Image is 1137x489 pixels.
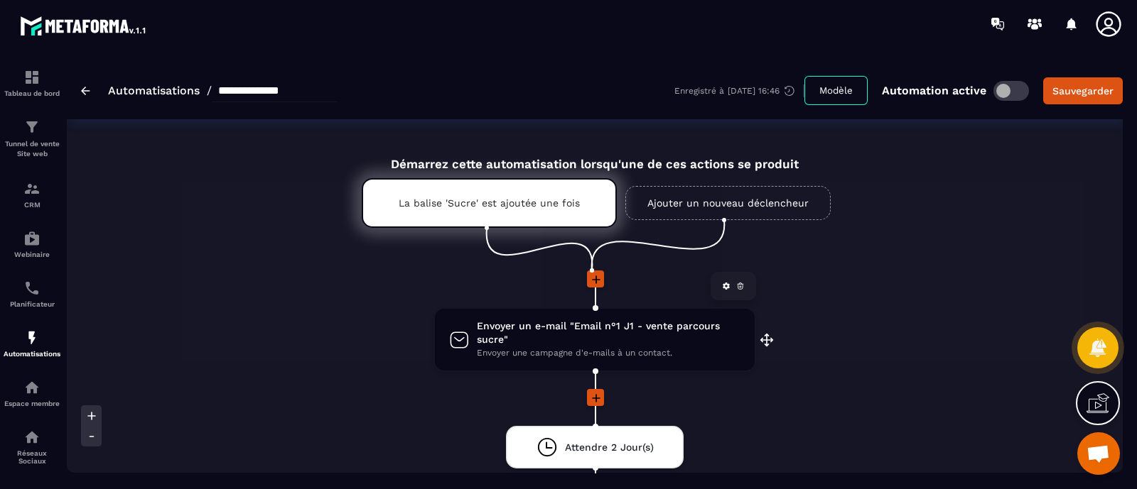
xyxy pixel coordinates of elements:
[1077,432,1120,475] div: Ouvrir le chat
[565,441,654,454] span: Attendre 2 Jour(s)
[81,87,90,95] img: arrow
[4,108,60,170] a: formationformationTunnel de vente Site web
[4,319,60,368] a: automationsautomationsAutomatisations
[625,186,831,220] a: Ajouter un nouveau déclencheur
[4,418,60,476] a: social-networksocial-networkRéseaux Sociaux
[4,58,60,108] a: formationformationTableau de bord
[207,84,212,97] span: /
[4,269,60,319] a: schedulerschedulerPlanificateur
[1052,84,1114,98] div: Sauvegarder
[4,368,60,418] a: automationsautomationsEspace membre
[4,89,60,97] p: Tableau de bord
[399,197,580,209] p: La balise 'Sucre' est ajoutée une fois
[804,76,868,105] button: Modèle
[674,84,804,97] div: Enregistré à
[23,69,41,86] img: formation
[4,449,60,465] p: Réseaux Sociaux
[4,219,60,269] a: automationsautomationsWebinaire
[477,346,740,360] span: Envoyer une campagne d'e-mails à un contact.
[4,201,60,209] p: CRM
[882,84,986,97] p: Automation active
[4,400,60,407] p: Espace membre
[4,170,60,219] a: formationformationCRM
[23,280,41,297] img: scheduler
[4,350,60,358] p: Automatisations
[1043,77,1123,104] button: Sauvegarder
[728,86,780,96] p: [DATE] 16:46
[108,84,200,97] a: Automatisations
[4,251,60,258] p: Webinaire
[23,329,41,346] img: automations
[23,180,41,197] img: formation
[23,230,41,247] img: automations
[477,319,740,346] span: Envoyer un e-mail "Email n°1 J1 - vente parcours sucre"
[4,139,60,159] p: Tunnel de vente Site web
[23,379,41,396] img: automations
[23,119,41,136] img: formation
[20,13,148,38] img: logo
[326,141,863,171] div: Démarrez cette automatisation lorsqu'une de ces actions se produit
[23,429,41,446] img: social-network
[4,300,60,308] p: Planificateur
